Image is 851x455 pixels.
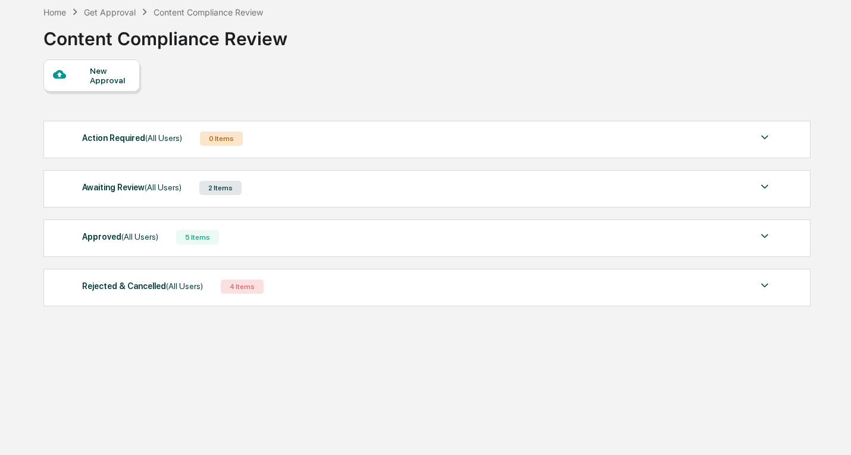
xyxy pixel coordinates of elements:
[758,180,772,194] img: caret
[758,278,772,293] img: caret
[166,281,203,291] span: (All Users)
[176,230,219,244] div: 5 Items
[82,278,203,294] div: Rejected & Cancelled
[82,180,182,195] div: Awaiting Review
[145,183,182,192] span: (All Users)
[199,181,242,195] div: 2 Items
[121,232,158,241] span: (All Users)
[154,7,263,17] div: Content Compliance Review
[758,229,772,243] img: caret
[84,7,136,17] div: Get Approval
[200,131,243,146] div: 0 Items
[90,66,130,85] div: New Approval
[43,18,287,49] div: Content Compliance Review
[43,7,66,17] div: Home
[82,229,158,244] div: Approved
[82,130,182,146] div: Action Required
[145,133,182,143] span: (All Users)
[758,130,772,145] img: caret
[221,280,264,294] div: 4 Items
